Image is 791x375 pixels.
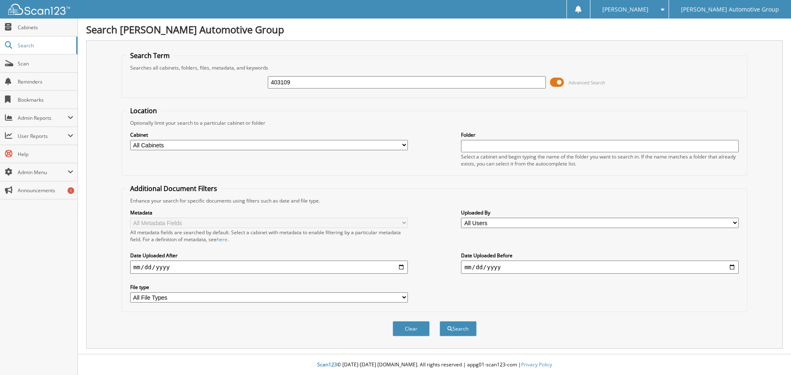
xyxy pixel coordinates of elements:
span: User Reports [18,133,68,140]
label: Folder [461,131,739,138]
span: Scan [18,60,73,67]
a: here [217,236,227,243]
div: Optionally limit your search to a particular cabinet or folder [126,119,743,126]
span: Cabinets [18,24,73,31]
span: Scan123 [317,361,337,368]
span: Reminders [18,78,73,85]
iframe: Chat Widget [750,335,791,375]
div: Enhance your search for specific documents using filters such as date and file type. [126,197,743,204]
a: Privacy Policy [521,361,552,368]
span: Announcements [18,187,73,194]
div: Searches all cabinets, folders, files, metadata, and keywords [126,64,743,71]
input: start [130,261,408,274]
legend: Search Term [126,51,174,60]
span: Bookmarks [18,96,73,103]
label: File type [130,284,408,291]
span: Admin Menu [18,169,68,176]
h1: Search [PERSON_NAME] Automotive Group [86,23,783,36]
label: Date Uploaded After [130,252,408,259]
span: Help [18,151,73,158]
span: Admin Reports [18,114,68,121]
div: © [DATE]-[DATE] [DOMAIN_NAME]. All rights reserved | appg01-scan123-com | [78,355,791,375]
input: end [461,261,739,274]
label: Cabinet [130,131,408,138]
button: Search [440,321,477,336]
span: Advanced Search [569,79,605,86]
label: Metadata [130,209,408,216]
label: Date Uploaded Before [461,252,739,259]
span: [PERSON_NAME] [602,7,648,12]
legend: Location [126,106,161,115]
label: Uploaded By [461,209,739,216]
img: scan123-logo-white.svg [8,4,70,15]
div: 1 [68,187,74,194]
button: Clear [393,321,430,336]
div: All metadata fields are searched by default. Select a cabinet with metadata to enable filtering b... [130,229,408,243]
div: Select a cabinet and begin typing the name of the folder you want to search in. If the name match... [461,153,739,167]
span: Search [18,42,72,49]
legend: Additional Document Filters [126,184,221,193]
span: [PERSON_NAME] Automotive Group [681,7,779,12]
